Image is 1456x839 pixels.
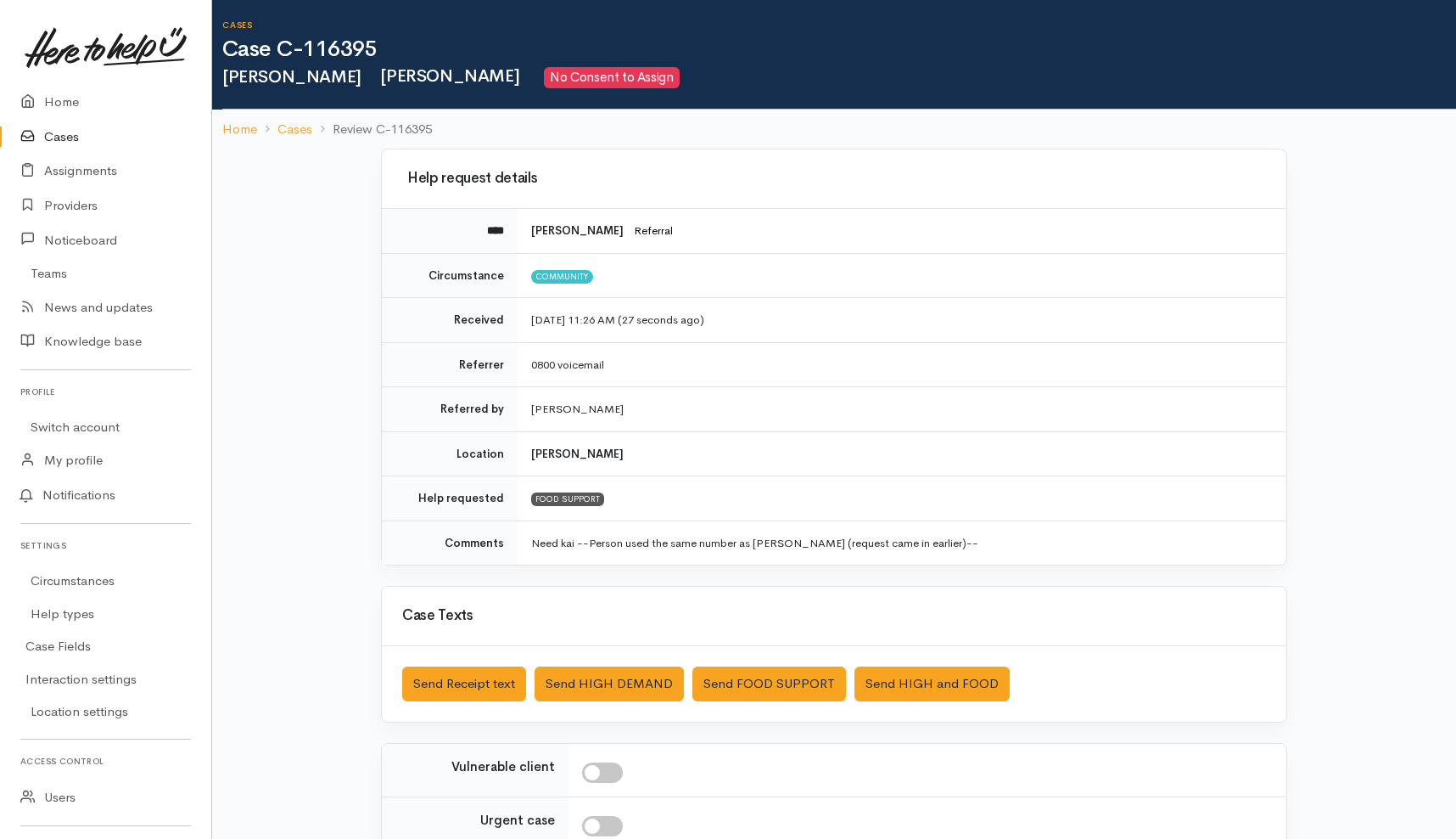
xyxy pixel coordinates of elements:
td: Referred by [382,387,518,432]
span: Referral [629,223,673,238]
td: Comments [382,521,518,565]
label: Vulnerable client [451,757,555,777]
label: Urgent case [480,811,555,831]
td: Circumstance [382,253,518,298]
td: [PERSON_NAME] [518,387,1286,432]
td: Need kai --Person used the same number as [PERSON_NAME] (request came in earlier)-- [518,521,1286,565]
nav: breadcrumb [212,110,1456,149]
a: Cases [277,120,312,139]
h3: Help request details [402,171,1266,187]
li: Review C-116395 [312,120,432,139]
div: FOOD SUPPORT [531,493,604,506]
h6: Cases [222,20,1456,30]
span: [PERSON_NAME] [372,65,519,87]
span: Community [531,270,593,284]
b: [PERSON_NAME] [531,447,624,461]
h6: Access control [20,750,191,773]
b: [PERSON_NAME] [531,223,624,238]
td: Received [382,298,518,343]
button: Send HIGH and FOOD [854,667,1010,701]
span: No Consent to Assign [544,67,680,88]
td: Help requested [382,476,518,521]
a: Home [222,120,257,139]
h6: Settings [20,534,191,557]
button: Send HIGH DEMAND [535,667,684,701]
button: Send FOOD SUPPORT [692,667,846,701]
td: Referrer [382,342,518,387]
h2: [PERSON_NAME] [222,67,1456,88]
h1: Case C-116395 [222,37,1456,62]
button: Send Receipt text [402,667,526,701]
h6: Profile [20,380,191,403]
td: 0800 voicemail [518,342,1286,387]
td: Location [382,431,518,476]
td: [DATE] 11:26 AM (27 seconds ago) [518,298,1286,343]
h3: Case Texts [402,608,1266,624]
